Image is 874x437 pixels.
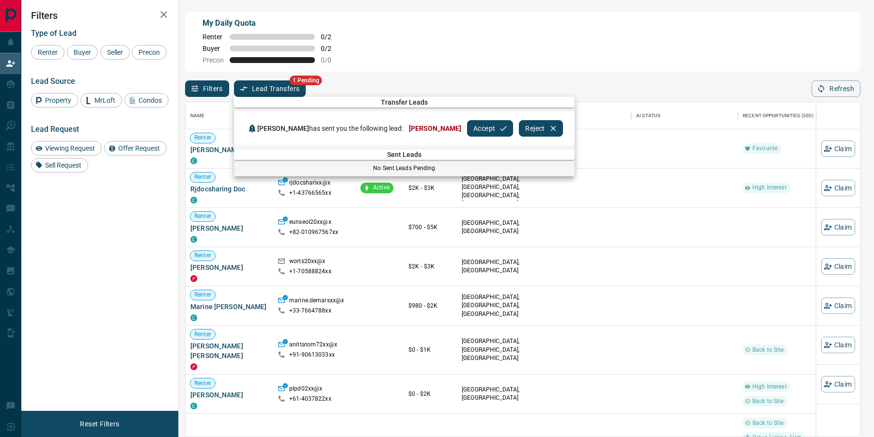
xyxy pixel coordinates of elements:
span: [PERSON_NAME] [257,125,309,132]
span: [PERSON_NAME] [409,125,461,132]
p: No Sent Leads Pending [234,164,575,172]
span: has sent you the following lead: [257,125,403,132]
button: Reject [519,120,562,137]
button: Accept [467,120,513,137]
span: Sent Leads [234,151,575,158]
span: Transfer Leads [234,98,575,106]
